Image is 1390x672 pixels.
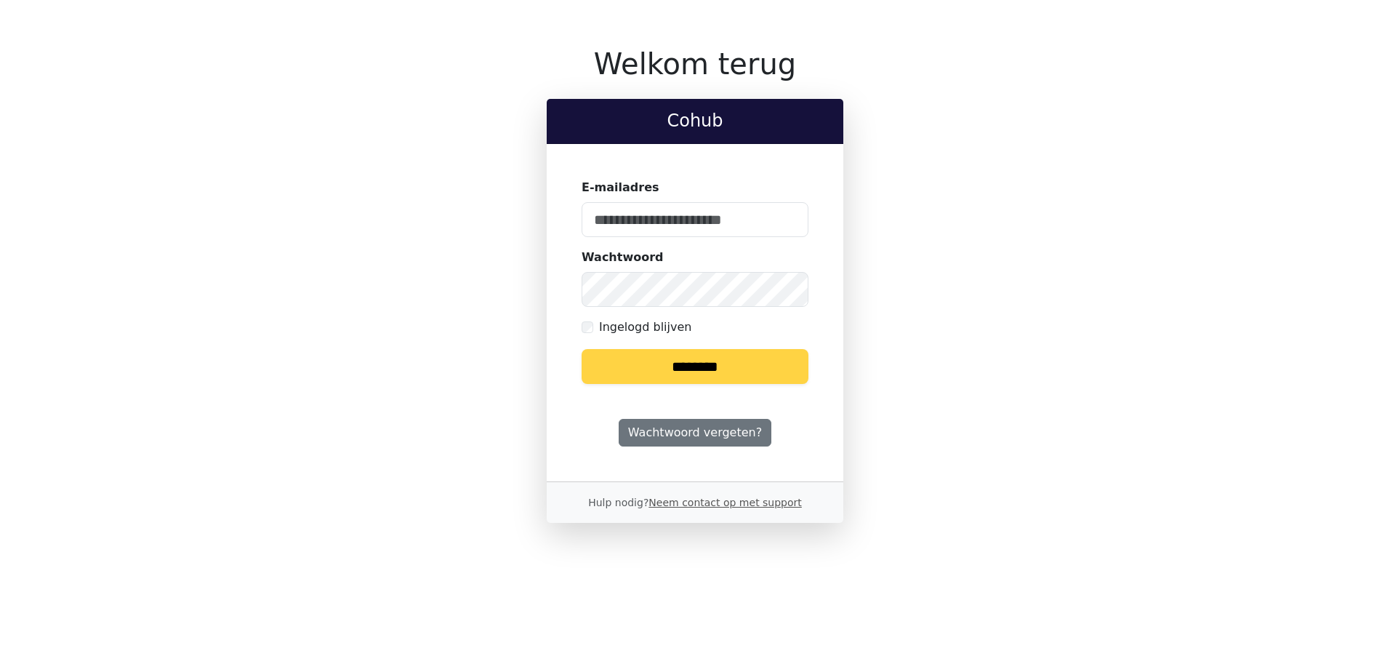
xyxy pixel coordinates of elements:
a: Wachtwoord vergeten? [619,419,771,447]
h2: Cohub [558,111,832,132]
label: Wachtwoord [582,249,664,266]
label: Ingelogd blijven [599,319,691,336]
h1: Welkom terug [547,47,843,81]
small: Hulp nodig? [588,497,802,508]
label: E-mailadres [582,179,659,196]
a: Neem contact op met support [648,497,801,508]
